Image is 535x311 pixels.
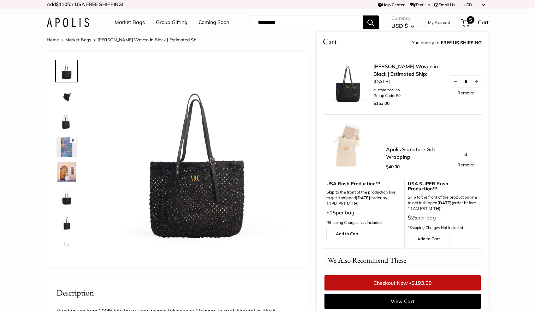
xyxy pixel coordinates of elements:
[56,137,77,157] img: Mercado Woven in Black | Estimated Ship: Oct. 19th
[56,238,77,258] img: Mercado Woven in Black | Estimated Ship: Oct. 19th
[253,15,363,29] input: Search...
[378,2,405,7] a: Help Center
[373,87,443,93] li: customized: no
[55,85,78,108] a: Mercado Woven in Black | Estimated Ship: Oct. 19th
[373,93,443,99] li: Group Code: 59
[156,18,187,27] a: Group Gifting
[441,40,482,45] strong: FREE US SHIPPING!
[56,162,77,182] img: Mercado Woven in Black | Estimated Ship: Oct. 19th
[407,213,479,232] p: per bag
[386,164,400,170] span: $40.00
[363,15,379,29] button: Search
[457,91,474,95] a: Remove
[434,2,455,7] a: Email Us
[56,287,297,299] h2: Description
[55,161,78,183] a: Mercado Woven in Black | Estimated Ship: Oct. 19th
[464,2,472,7] span: USD
[323,35,337,48] span: Cart
[449,150,482,167] div: 4
[55,236,78,259] a: Mercado Woven in Black | Estimated Ship: Oct. 19th
[391,21,414,31] button: USD $
[478,19,489,26] span: Cart
[65,37,91,43] a: Market Bags
[326,209,336,216] span: $15
[461,79,471,84] input: Quantity
[391,14,414,23] span: Currency
[410,2,430,7] a: Text Us
[47,37,59,43] a: Home
[457,163,474,167] a: Remove
[461,17,489,27] a: 5 Cart
[56,86,77,106] img: Mercado Woven in Black | Estimated Ship: Oct. 19th
[428,19,450,26] a: My Account
[98,61,297,261] img: Mercado Woven in Black | Estimated Ship: Oct. 19th
[407,181,479,191] span: USA SUPER Rush Production™
[199,18,229,27] a: Coming Soon
[326,208,398,227] p: per bag
[55,186,78,209] a: Mercado Woven in Black | Estimated Ship: Oct. 19th
[55,211,78,234] a: Mercado Woven in Black | Estimated Ship: Oct. 19th
[391,22,408,29] span: USD $
[407,214,417,221] span: $25
[412,280,432,286] span: $193.00
[437,200,451,205] strong: [DATE]
[326,181,398,186] span: USA Rush Production™
[326,189,398,206] p: Skip to the front of the production line to get it shipped (order by 11PM PST M-TH).
[56,1,67,7] span: $110
[373,63,443,85] a: [PERSON_NAME] Woven in Black | Estimated Ship: [DATE]
[56,187,77,207] img: Mercado Woven in Black | Estimated Ship: Oct. 19th
[47,18,89,27] img: Apolis
[450,76,461,87] button: Decrease quantity by 1
[407,225,463,230] span: *Shipping Charges Not Included
[47,36,199,44] nav: Breadcrumb
[412,39,482,48] span: You qualify for
[98,37,199,43] span: [PERSON_NAME] Woven in Black | Estimated Sh...
[386,146,443,161] a: Apolis Signature Gift Wrapping
[324,275,481,290] a: Checkout Now •$193.00
[326,220,382,225] span: *Shipping Charges Not Included
[55,60,78,82] a: Mercado Woven in Black | Estimated Ship: Oct. 19th
[323,252,411,268] p: We Also Recommend These
[324,294,481,309] a: View Cart
[56,111,77,132] img: Mercado Woven in Black | Estimated Ship: Oct. 19th
[407,232,449,245] a: Add to Cart
[373,100,389,106] span: $153.00
[471,76,481,87] button: Increase quantity by 1
[356,195,370,200] b: [DATE]
[55,135,78,158] a: Mercado Woven in Black | Estimated Ship: Oct. 19th
[55,110,78,133] a: Mercado Woven in Black | Estimated Ship: Oct. 19th
[326,227,368,240] a: Add to Cart
[115,18,145,27] a: Market Bags
[407,194,479,212] span: Skip to the front of the production line to get it shipped (order before 11AM PST M-TH).
[56,61,77,81] img: Mercado Woven in Black | Estimated Ship: Oct. 19th
[467,16,474,24] span: 5
[56,212,77,233] img: Mercado Woven in Black | Estimated Ship: Oct. 19th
